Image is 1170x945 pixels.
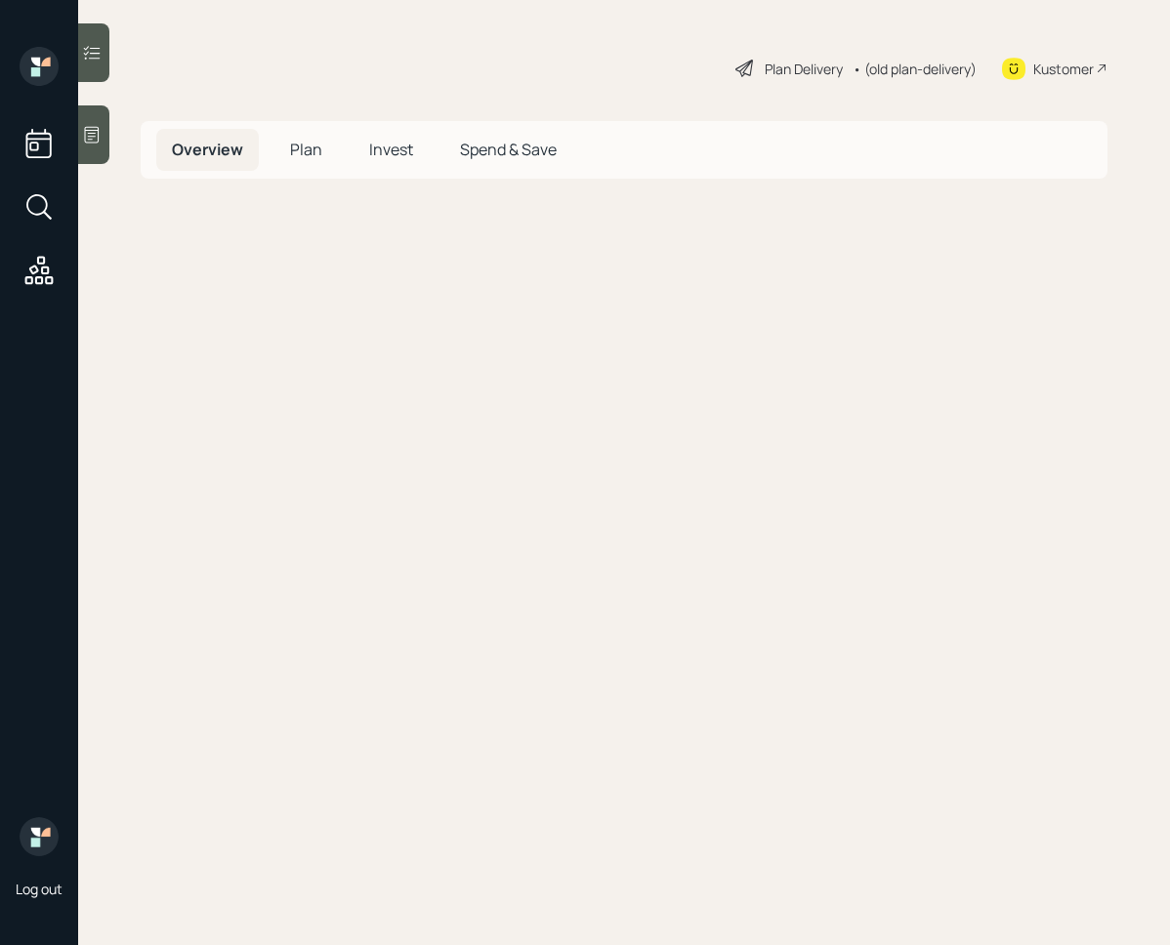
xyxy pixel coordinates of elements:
[290,139,322,160] span: Plan
[369,139,413,160] span: Invest
[460,139,557,160] span: Spend & Save
[16,880,63,898] div: Log out
[853,59,977,79] div: • (old plan-delivery)
[765,59,843,79] div: Plan Delivery
[1033,59,1094,79] div: Kustomer
[172,139,243,160] span: Overview
[20,817,59,856] img: retirable_logo.png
